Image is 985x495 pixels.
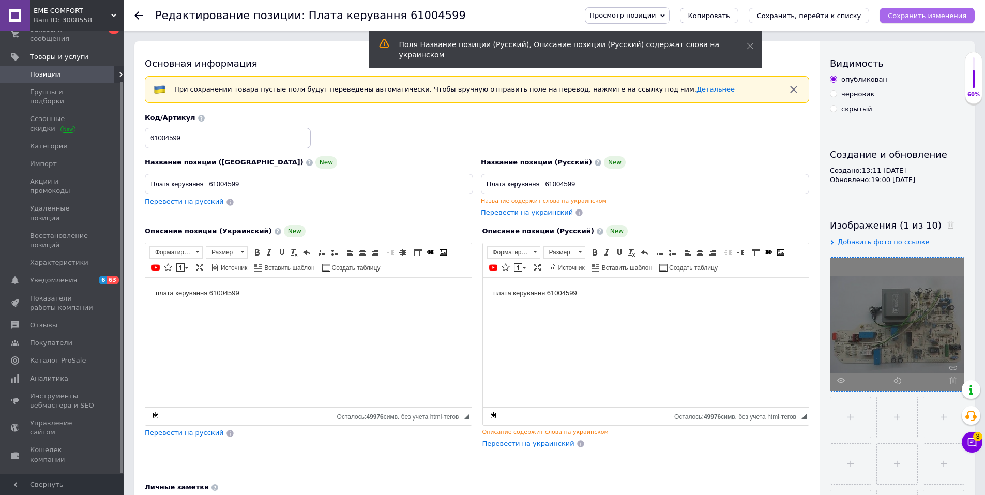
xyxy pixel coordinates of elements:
[337,411,464,421] div: Подсчет символов
[512,262,527,273] a: Вставить сообщение
[682,247,693,258] a: По левому краю
[413,247,424,258] a: Таблица
[30,276,77,285] span: Уведомления
[557,264,585,273] span: Источник
[707,247,718,258] a: По правому краю
[614,247,625,258] a: Подчеркнутый (Ctrl+U)
[321,262,382,273] a: Создать таблицу
[30,159,57,169] span: Импорт
[696,85,735,93] a: Детальнее
[606,225,628,237] span: New
[962,432,982,453] button: Чат с покупателем3
[219,264,247,273] span: Источник
[194,262,205,273] a: Развернуть
[30,473,56,482] span: Маркет
[830,175,964,185] div: Обновлено: 19:00 [DATE]
[145,158,304,166] span: Название позиции ([GEOGRAPHIC_DATA])
[437,247,449,258] a: Изображение
[99,276,107,284] span: 6
[30,258,88,267] span: Характеристики
[366,413,383,421] span: 49976
[481,197,809,205] div: Название содержит слова на украинском
[145,174,473,194] input: Например, H&M женское платье зеленое 38 размер вечернее макси с блестками
[482,227,594,235] span: Описание позиции (Русский)
[284,225,306,237] span: New
[973,430,982,439] span: 3
[722,247,734,258] a: Уменьшить отступ
[30,70,60,79] span: Позиции
[880,8,975,23] button: Сохранить изменения
[482,428,810,436] div: Описание содержит слова на украинском
[154,83,166,96] img: :flag-ua:
[315,156,337,169] span: New
[654,247,665,258] a: Вставить / удалить нумерованный список
[251,247,263,258] a: Полужирный (Ctrl+B)
[145,198,224,205] span: Перевести на русский
[544,247,575,258] span: Размер
[162,262,174,273] a: Вставить иконку
[276,247,287,258] a: Подчеркнутый (Ctrl+U)
[481,174,809,194] input: Например, H&M женское платье зеленое 38 размер вечернее макси с блестками
[604,156,626,169] span: New
[425,247,436,258] a: Вставить/Редактировать ссылку (Ctrl+L)
[174,85,735,93] span: При сохранении товара пустые поля будут переведены автоматически. Чтобы вручную отправить поле на...
[385,247,396,258] a: Уменьшить отступ
[34,16,124,25] div: Ваш ID: 3008558
[30,177,96,196] span: Акции и промокоды
[369,247,381,258] a: По правому краю
[289,247,300,258] a: Убрать форматирование
[704,413,721,421] span: 49976
[487,246,540,259] a: Форматирование
[145,227,272,235] span: Описание позиции (Украинский)
[30,321,57,330] span: Отзывы
[34,6,111,16] span: EME COMFORT
[134,11,143,20] div: Вернуться назад
[30,114,96,133] span: Сезонные скидки
[30,445,96,464] span: Кошелек компании
[488,247,530,258] span: Форматирование
[30,392,96,410] span: Инструменты вебмастера и SEO
[757,12,861,20] i: Сохранить, перейти к списку
[532,262,543,273] a: Развернуть
[830,219,964,232] div: Изображения (1 из 10)
[500,262,511,273] a: Вставить иконку
[543,246,585,259] a: Размер
[209,262,249,273] a: Источник
[547,262,586,273] a: Источник
[145,483,209,491] b: Личные заметки
[735,247,746,258] a: Увеличить отступ
[30,142,68,151] span: Категории
[830,166,964,175] div: Создано: 13:11 [DATE]
[830,148,964,161] div: Создание и обновление
[488,410,499,421] a: Сделать резервную копию сейчас
[253,262,316,273] a: Вставить шаблон
[344,247,356,258] a: По левому краю
[107,276,119,284] span: 63
[330,264,381,273] span: Создать таблицу
[590,262,654,273] a: Вставить шаблон
[145,57,809,70] div: Основная информация
[841,89,874,99] div: черновик
[301,247,312,258] a: Отменить (Ctrl+Z)
[481,208,573,216] span: Перевести на украинский
[639,247,650,258] a: Отменить (Ctrl+Z)
[316,247,328,258] a: Вставить / удалить нумерованный список
[841,104,872,114] div: скрытый
[30,418,96,437] span: Управление сайтом
[30,25,96,43] span: Заказы и сообщения
[674,411,801,421] div: Подсчет символов
[801,414,807,419] span: Перетащите для изменения размера
[626,247,638,258] a: Убрать форматирование
[329,247,340,258] a: Вставить / удалить маркированный список
[482,440,574,447] span: Перевести на украинский
[175,262,190,273] a: Вставить сообщение
[589,11,656,19] span: Просмотр позиции
[750,247,762,258] a: Таблица
[600,264,652,273] span: Вставить шаблон
[30,294,96,312] span: Показатели работы компании
[30,87,96,106] span: Группы и подборки
[688,12,730,20] span: Копировать
[397,247,408,258] a: Увеличить отступ
[658,262,719,273] a: Создать таблицу
[589,247,600,258] a: Полужирный (Ctrl+B)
